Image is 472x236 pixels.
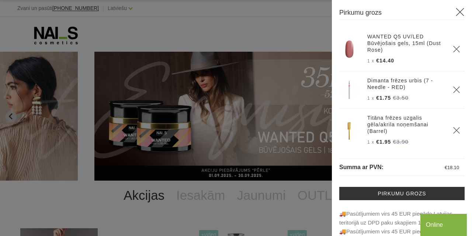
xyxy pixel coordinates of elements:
a: WANTED Q5 UV/LED Būvējošais gels, 15ml (Dust Rose) [367,33,444,53]
span: €1.75 [376,95,391,101]
a: Dimanta frēzes urbis (7 - Needle - RED) [367,77,444,90]
a: Pirkumu grozs [339,187,465,200]
a: Delete [453,127,460,134]
s: €3.90 [393,138,409,145]
span: 18.10 [447,165,459,170]
span: 1 x [367,140,374,145]
iframe: chat widget [420,212,468,236]
span: €1.95 [376,139,391,145]
a: Delete [453,86,460,93]
span: 1 x [367,58,374,64]
span: Summa ar PVN: [339,164,383,170]
a: Delete [453,45,460,53]
span: €14.40 [376,58,394,64]
h3: Pirkumu grozs [339,7,465,20]
a: Titāna frēzes uzgalis gēla/akrila noņemšanai (Barrel) [367,114,444,134]
s: €3.50 [393,95,409,101]
span: 1 x [367,96,374,101]
span: € [445,165,447,170]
